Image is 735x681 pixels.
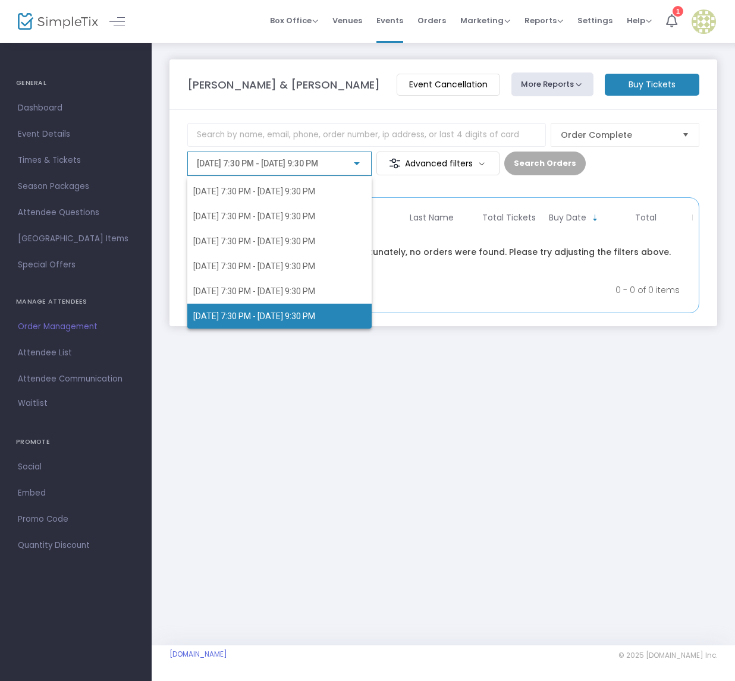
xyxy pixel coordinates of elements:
span: [DATE] 7:30 PM - [DATE] 9:30 PM [193,261,315,271]
span: [DATE] 7:30 PM - [DATE] 9:30 PM [193,212,315,221]
span: [DATE] 7:30 PM - [DATE] 9:30 PM [193,286,315,296]
span: [DATE] 7:30 PM - [DATE] 9:30 PM [193,237,315,246]
span: [DATE] 7:30 PM - [DATE] 9:30 PM [193,311,315,321]
span: [DATE] 7:30 PM - [DATE] 9:30 PM [193,187,315,196]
